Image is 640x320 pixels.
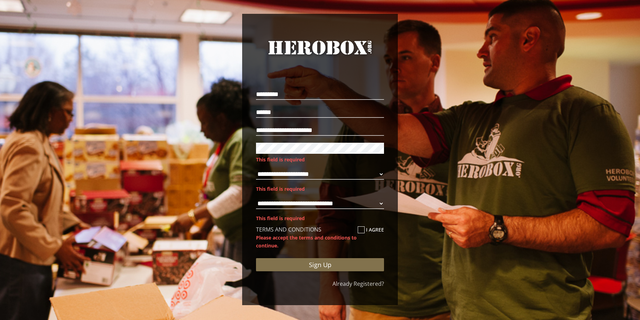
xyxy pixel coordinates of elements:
a: HeroBox [256,38,384,70]
span: This field is required [256,156,305,163]
a: TERMS AND CONDITIONS [256,226,321,233]
span: This field is required [256,186,305,192]
label: I agree [358,226,384,234]
button: Sign Up [256,258,384,271]
a: Already Registered? [332,280,384,288]
b: Please accept the terms and conditions to continue. [256,234,357,249]
span: This field is required [256,215,305,222]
